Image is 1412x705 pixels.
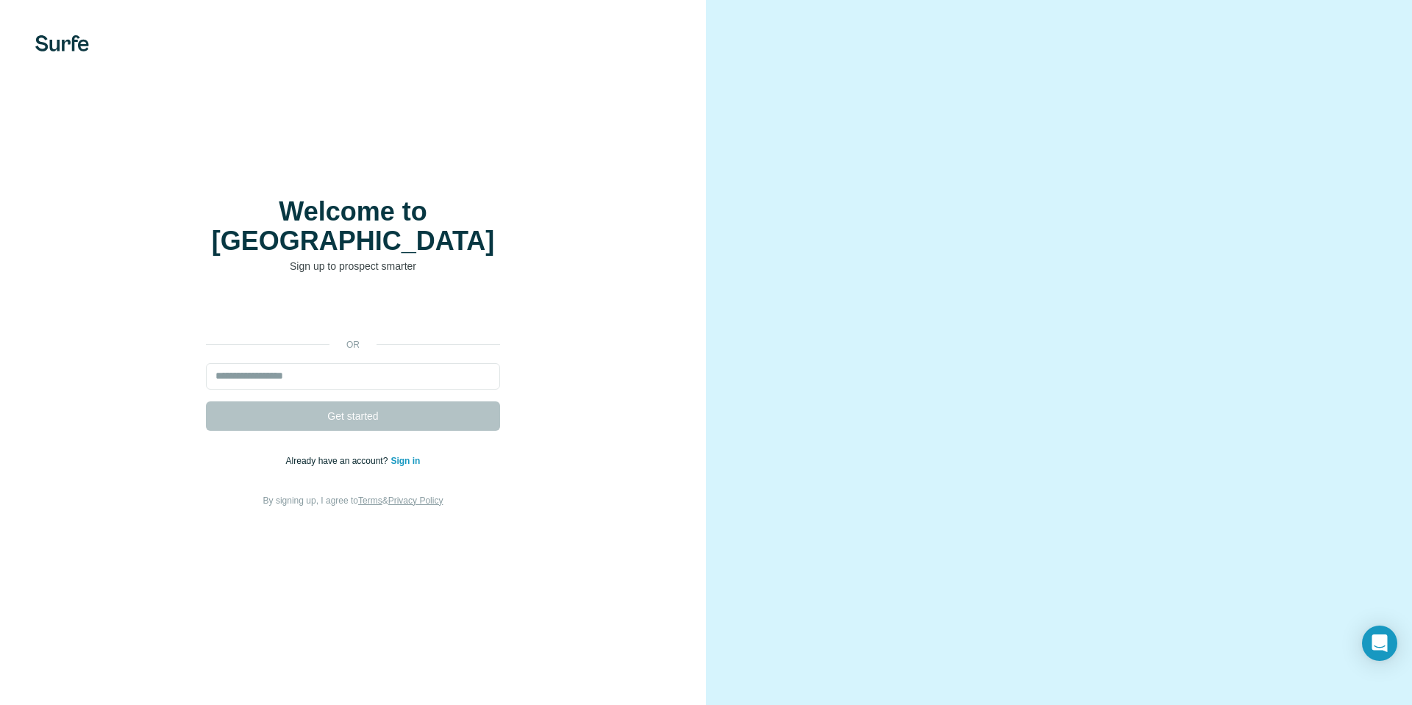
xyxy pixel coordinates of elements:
[1362,626,1397,661] div: Open Intercom Messenger
[263,495,443,506] span: By signing up, I agree to &
[206,259,500,273] p: Sign up to prospect smarter
[391,456,420,466] a: Sign in
[286,456,391,466] span: Already have an account?
[329,338,377,351] p: or
[35,35,89,51] img: Surfe's logo
[199,296,507,328] iframe: Pulsante Accedi con Google
[388,495,443,506] a: Privacy Policy
[206,197,500,256] h1: Welcome to [GEOGRAPHIC_DATA]
[358,495,382,506] a: Terms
